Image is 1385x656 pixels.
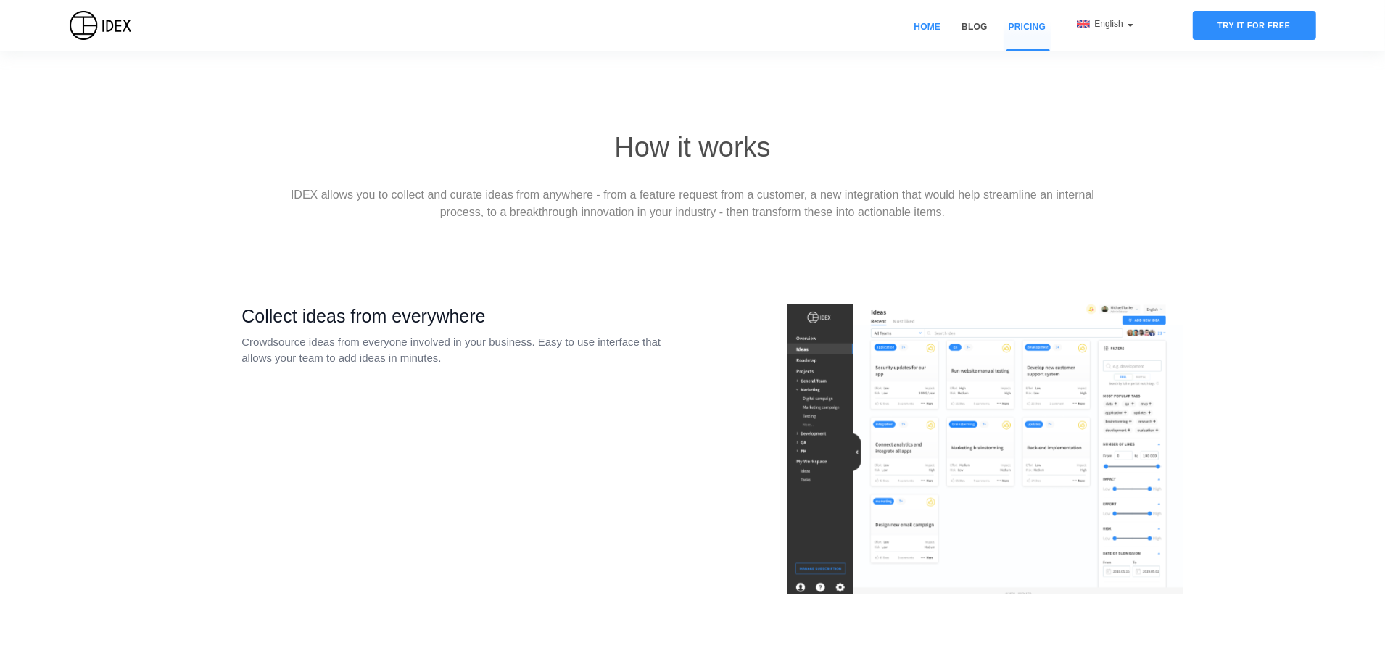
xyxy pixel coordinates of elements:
img: IDEX Logo [70,11,131,40]
img: flag [1077,20,1090,28]
span: English [1094,19,1125,29]
div: English [1077,17,1134,30]
a: Pricing [1004,20,1051,51]
h2: Collect ideas from everywhere [234,304,682,328]
img: team ideas [787,304,1183,594]
a: Blog [956,20,992,51]
p: Crowdsource ideas from everyone involved in your business. Easy to use interface that allows your... [234,334,682,367]
div: Try it for free [1193,11,1316,40]
a: Home [909,20,946,51]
